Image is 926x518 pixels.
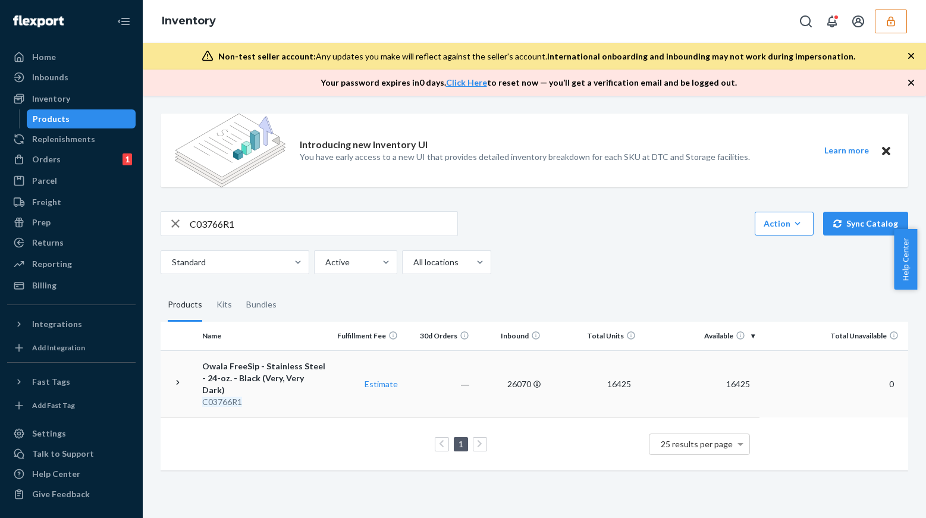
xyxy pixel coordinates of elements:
[32,400,75,410] div: Add Fast Tag
[32,71,68,83] div: Inbounds
[32,318,82,330] div: Integrations
[7,89,136,108] a: Inventory
[456,439,466,449] a: Page 1 is your current page
[7,68,136,87] a: Inbounds
[112,10,136,33] button: Close Navigation
[412,256,413,268] input: All locations
[202,360,327,396] div: Owala FreeSip - Stainless Steel - 24-oz. - Black (Very, Very Dark)
[7,424,136,443] a: Settings
[32,343,85,353] div: Add Integration
[32,468,80,480] div: Help Center
[641,322,759,350] th: Available
[300,151,750,163] p: You have early access to a new UI that provides detailed inventory breakdown for each SKU at DTC ...
[7,48,136,67] a: Home
[7,213,136,232] a: Prep
[474,322,545,350] th: Inbound
[321,77,737,89] p: Your password expires in 0 days . to reset now — you’ll get a verification email and be logged out.
[7,464,136,484] a: Help Center
[403,350,474,417] td: ―
[7,150,136,169] a: Orders1
[32,93,70,105] div: Inventory
[32,196,61,208] div: Freight
[7,396,136,415] a: Add Fast Tag
[32,216,51,228] div: Prep
[474,350,545,417] td: 26070
[331,322,403,350] th: Fulfillment Fee
[7,171,136,190] a: Parcel
[218,51,855,62] div: Any updates you make will reflect against the seller's account.
[823,212,908,236] button: Sync Catalog
[7,485,136,504] button: Give Feedback
[884,379,899,389] span: 0
[202,397,242,407] em: C03766R1
[32,51,56,63] div: Home
[13,15,64,27] img: Flexport logo
[721,379,755,389] span: 16425
[7,193,136,212] a: Freight
[218,51,316,61] span: Non-test seller account:
[197,322,331,350] th: Name
[324,256,325,268] input: Active
[152,4,225,39] ol: breadcrumbs
[755,212,814,236] button: Action
[547,51,855,61] span: International onboarding and inbounding may not work during impersonation.
[33,113,70,125] div: Products
[365,379,398,389] a: Estimate
[7,130,136,149] a: Replenishments
[7,255,136,274] a: Reporting
[7,338,136,357] a: Add Integration
[7,233,136,252] a: Returns
[32,280,56,291] div: Billing
[168,288,202,322] div: Products
[32,258,72,270] div: Reporting
[403,322,474,350] th: 30d Orders
[846,10,870,33] button: Open account menu
[7,444,136,463] a: Talk to Support
[32,153,61,165] div: Orders
[602,379,636,389] span: 16425
[32,488,90,500] div: Give Feedback
[246,288,277,322] div: Bundles
[216,288,232,322] div: Kits
[300,138,428,152] p: Introducing new Inventory UI
[878,143,894,158] button: Close
[820,10,844,33] button: Open notifications
[32,175,57,187] div: Parcel
[32,448,94,460] div: Talk to Support
[661,439,733,449] span: 25 results per page
[32,133,95,145] div: Replenishments
[894,229,917,290] button: Help Center
[32,237,64,249] div: Returns
[123,153,132,165] div: 1
[817,143,876,158] button: Learn more
[32,428,66,439] div: Settings
[32,376,70,388] div: Fast Tags
[446,77,487,87] a: Click Here
[7,315,136,334] button: Integrations
[759,322,908,350] th: Total Unavailable
[175,114,285,187] img: new-reports-banner-icon.82668bd98b6a51aee86340f2a7b77ae3.png
[190,212,457,236] input: Search inventory by name or sku
[7,372,136,391] button: Fast Tags
[545,322,641,350] th: Total Units
[764,218,805,230] div: Action
[171,256,172,268] input: Standard
[27,109,136,128] a: Products
[162,14,216,27] a: Inventory
[794,10,818,33] button: Open Search Box
[7,276,136,295] a: Billing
